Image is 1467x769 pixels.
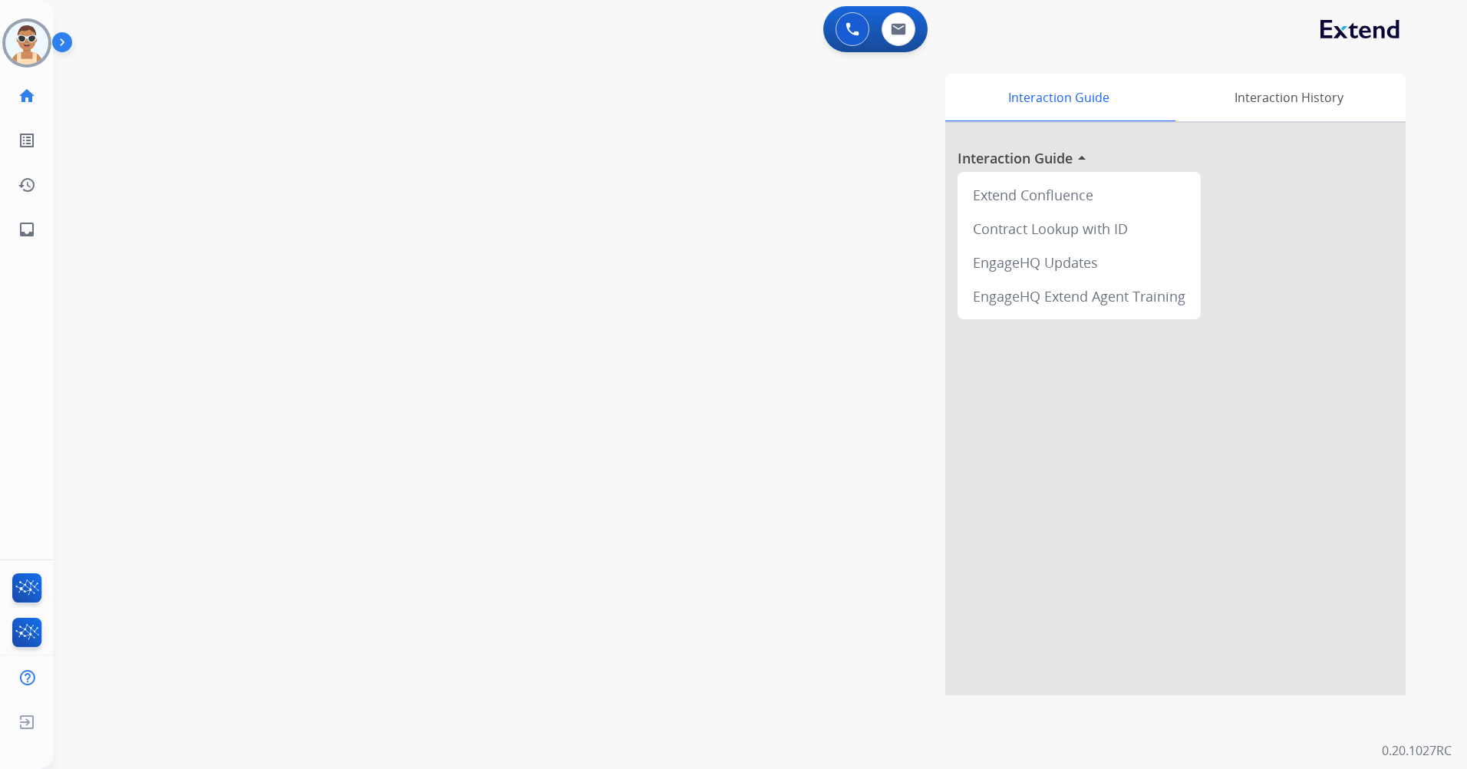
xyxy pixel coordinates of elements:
[964,246,1195,279] div: EngageHQ Updates
[945,74,1172,121] div: Interaction Guide
[964,212,1195,246] div: Contract Lookup with ID
[18,220,36,239] mat-icon: inbox
[964,178,1195,212] div: Extend Confluence
[18,87,36,105] mat-icon: home
[964,279,1195,313] div: EngageHQ Extend Agent Training
[1382,741,1452,760] p: 0.20.1027RC
[5,21,48,64] img: avatar
[18,176,36,194] mat-icon: history
[1172,74,1406,121] div: Interaction History
[18,131,36,150] mat-icon: list_alt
